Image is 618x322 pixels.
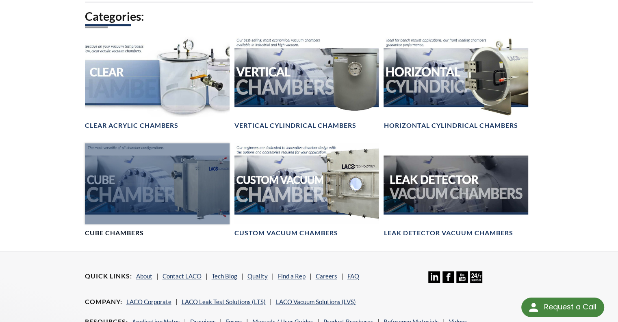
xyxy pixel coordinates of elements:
h4: Vertical Cylindrical Chambers [234,121,356,130]
h4: Leak Detector Vacuum Chambers [384,229,513,237]
h4: Cube Chambers [85,229,144,237]
h4: Quick Links [85,272,132,280]
a: LACO Leak Test Solutions (LTS) [182,298,266,305]
a: Custom Vacuum Chamber headerCustom Vacuum Chambers [234,143,379,238]
h4: Company [85,298,122,306]
img: round button [527,301,540,314]
a: 24/7 Support [470,277,482,284]
h2: Categories: [85,9,533,24]
img: 24/7 Support Icon [470,271,482,283]
a: Careers [316,272,337,280]
a: About [136,272,152,280]
a: Tech Blog [212,272,237,280]
a: Vertical Vacuum Chambers headerVertical Cylindrical Chambers [234,36,379,130]
a: Quality [247,272,268,280]
a: FAQ [347,272,359,280]
div: Request a Call [521,298,604,317]
a: Find a Rep [278,272,306,280]
a: Clear Chambers headerClear Acrylic Chambers [85,36,230,130]
a: Contact LACO [163,272,202,280]
div: Request a Call [544,298,596,316]
a: LACO Vacuum Solutions (LVS) [276,298,356,305]
a: Cube Chambers headerCube Chambers [85,143,230,238]
h4: Horizontal Cylindrical Chambers [384,121,518,130]
a: Horizontal Cylindrical headerHorizontal Cylindrical Chambers [384,36,528,130]
a: Leak Test Vacuum Chambers headerLeak Detector Vacuum Chambers [384,143,528,238]
a: LACO Corporate [126,298,171,305]
h4: Custom Vacuum Chambers [234,229,338,237]
h4: Clear Acrylic Chambers [85,121,178,130]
